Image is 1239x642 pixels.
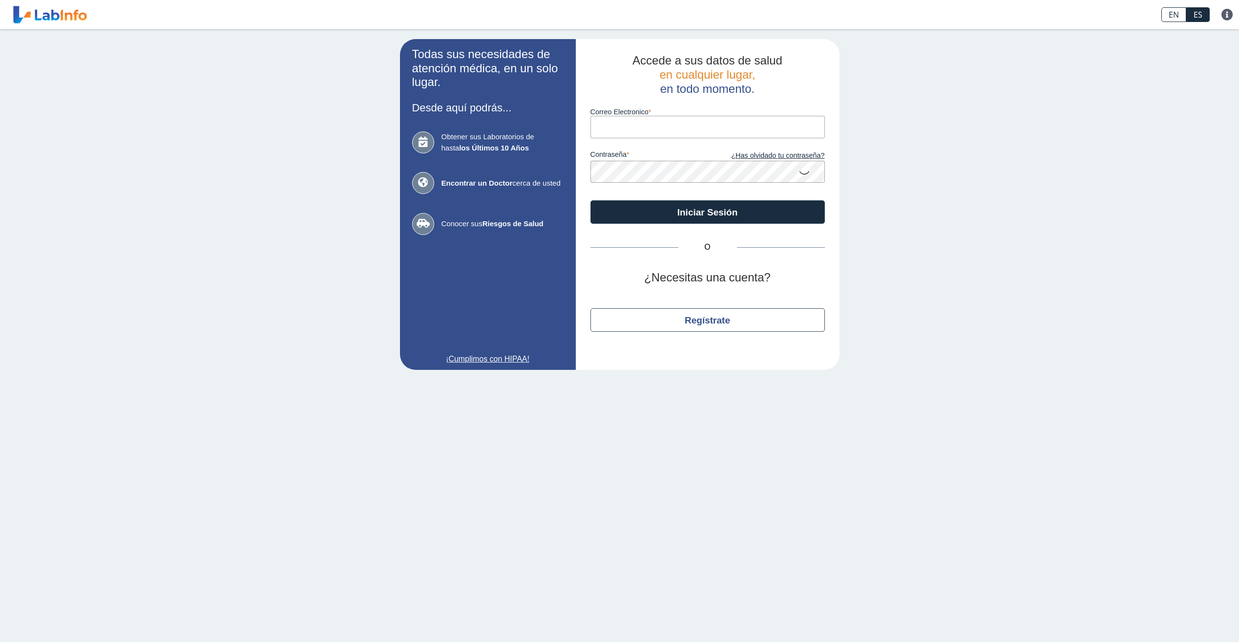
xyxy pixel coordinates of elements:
span: Accede a sus datos de salud [632,54,782,67]
b: los Últimos 10 Años [459,144,529,152]
h2: ¿Necesitas una cuenta? [590,271,825,285]
span: en cualquier lugar, [659,68,755,81]
button: Iniciar Sesión [590,200,825,224]
span: O [678,241,737,253]
h2: Todas sus necesidades de atención médica, en un solo lugar. [412,47,564,89]
button: Regístrate [590,308,825,332]
label: contraseña [590,150,708,161]
span: en todo momento. [660,82,755,95]
span: Conocer sus [441,218,564,230]
span: Obtener sus Laboratorios de hasta [441,131,564,153]
span: cerca de usted [441,178,564,189]
b: Encontrar un Doctor [441,179,513,187]
a: ¡Cumplimos con HIPAA! [412,353,564,365]
a: ES [1186,7,1210,22]
a: ¿Has olvidado tu contraseña? [708,150,825,161]
b: Riesgos de Salud [483,219,544,228]
a: EN [1161,7,1186,22]
h3: Desde aquí podrás... [412,102,564,114]
label: Correo Electronico [590,108,825,116]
